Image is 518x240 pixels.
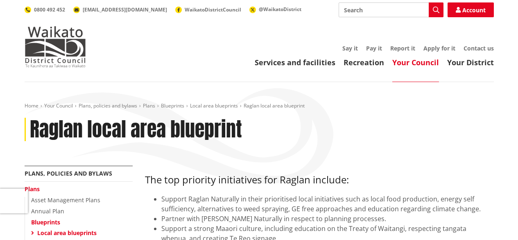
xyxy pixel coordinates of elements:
a: Asset Management Plans [31,196,100,204]
a: WaikatoDistrictCouncil [175,6,241,13]
a: Plans [143,102,155,109]
li: Support Raglan Naturally in their prioritised local initiatives such as local food production, en... [161,194,494,214]
input: Search input [339,2,443,17]
a: Your Council [44,102,73,109]
nav: breadcrumb [25,103,494,110]
a: Recreation [344,57,384,67]
span: [EMAIL_ADDRESS][DOMAIN_NAME] [83,6,167,13]
span: @WaikatoDistrict [259,6,301,13]
a: Blueprints [31,218,60,226]
a: Local area blueprints [37,229,97,237]
a: Annual Plan [31,207,64,215]
a: Report it [390,44,415,52]
h1: Raglan local area blueprint [30,118,242,142]
a: Plans [25,185,40,193]
span: WaikatoDistrictCouncil [185,6,241,13]
a: Your District [447,57,494,67]
a: 0800 492 452 [25,6,65,13]
a: Plans, policies and bylaws [25,169,112,177]
h3: The top priority initiatives for Raglan include: [145,174,494,186]
a: Plans, policies and bylaws [79,102,137,109]
a: Home [25,102,38,109]
a: Apply for it [423,44,455,52]
a: Local area blueprints [190,102,238,109]
li: Partner with [PERSON_NAME] Naturally in respect to planning processes. [161,214,494,224]
a: Say it [342,44,358,52]
a: @WaikatoDistrict [249,6,301,13]
a: [EMAIL_ADDRESS][DOMAIN_NAME] [73,6,167,13]
a: Account [448,2,494,17]
a: Services and facilities [255,57,335,67]
span: 0800 492 452 [34,6,65,13]
span: Raglan local area blueprint [244,102,305,109]
a: Your Council [392,57,439,67]
a: Contact us [464,44,494,52]
a: Blueprints [161,102,184,109]
img: Waikato District Council - Te Kaunihera aa Takiwaa o Waikato [25,26,86,67]
a: Pay it [366,44,382,52]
